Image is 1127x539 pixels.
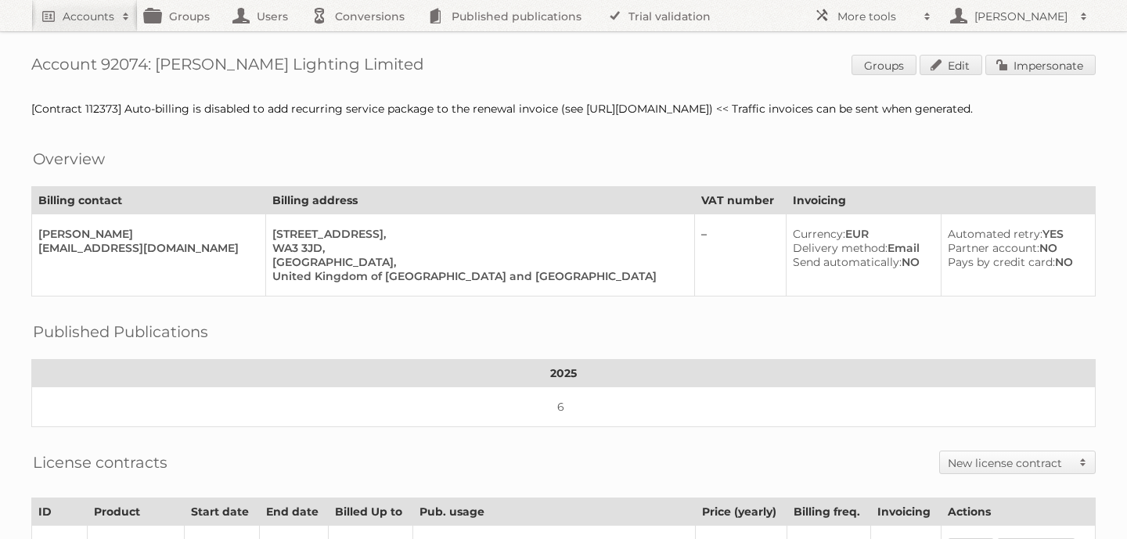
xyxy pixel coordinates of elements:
span: Partner account: [948,241,1039,255]
th: VAT number [694,187,786,214]
div: [STREET_ADDRESS], [272,227,682,241]
th: End date [259,498,328,526]
h2: Published Publications [33,320,208,343]
div: NO [948,255,1082,269]
th: Billing contact [32,187,266,214]
th: Billed Up to [329,498,413,526]
th: Billing freq. [787,498,871,526]
th: Invoicing [786,187,1095,214]
a: New license contract [940,451,1095,473]
h2: More tools [837,9,916,24]
h2: New license contract [948,455,1071,471]
div: EUR [793,227,929,241]
div: [Contract 112373] Auto-billing is disabled to add recurring service package to the renewal invoic... [31,102,1096,116]
th: Pub. usage [413,498,695,526]
a: Groups [852,55,916,75]
span: Send automatically: [793,255,902,269]
td: 6 [32,387,1096,427]
th: Actions [941,498,1096,526]
h1: Account 92074: [PERSON_NAME] Lighting Limited [31,55,1096,78]
div: [EMAIL_ADDRESS][DOMAIN_NAME] [38,241,253,255]
th: Billing address [265,187,694,214]
th: Start date [185,498,260,526]
span: Toggle [1071,451,1095,473]
a: Edit [920,55,982,75]
th: 2025 [32,360,1096,387]
div: [PERSON_NAME] [38,227,253,241]
h2: Accounts [63,9,114,24]
div: NO [793,255,929,269]
h2: License contracts [33,451,167,474]
span: Currency: [793,227,845,241]
h2: Overview [33,147,105,171]
div: NO [948,241,1082,255]
th: Invoicing [871,498,941,526]
a: Impersonate [985,55,1096,75]
th: Price (yearly) [695,498,787,526]
div: WA3 3JD, [272,241,682,255]
span: Pays by credit card: [948,255,1055,269]
span: Delivery method: [793,241,888,255]
th: ID [32,498,88,526]
div: [GEOGRAPHIC_DATA], [272,255,682,269]
th: Product [88,498,185,526]
div: United Kingdom of [GEOGRAPHIC_DATA] and [GEOGRAPHIC_DATA] [272,269,682,283]
div: YES [948,227,1082,241]
td: – [694,214,786,296]
div: Email [793,241,929,255]
h2: [PERSON_NAME] [970,9,1072,24]
span: Automated retry: [948,227,1042,241]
